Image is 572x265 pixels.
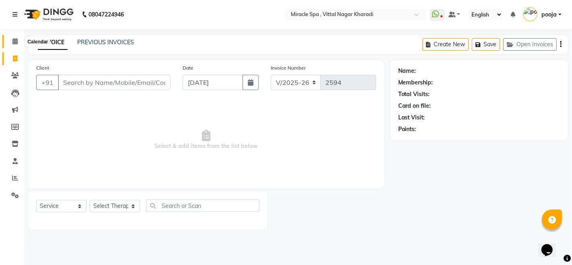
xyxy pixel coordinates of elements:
[541,10,557,19] span: pooja
[398,125,416,134] div: Points:
[271,64,306,72] label: Invoice Number
[88,3,124,26] b: 08047224946
[422,38,469,51] button: Create New
[398,102,431,110] div: Card on file:
[25,37,50,47] div: Calendar
[36,100,376,180] span: Select & add items from the list below
[36,75,59,90] button: +91
[398,90,430,99] div: Total Visits:
[58,75,171,90] input: Search by Name/Mobile/Email/Code
[146,199,259,212] input: Search or Scan
[36,64,49,72] label: Client
[398,113,425,122] div: Last Visit:
[398,78,433,87] div: Membership:
[503,38,557,51] button: Open Invoices
[398,67,416,75] div: Name:
[538,233,564,257] iframe: chat widget
[523,7,537,21] img: pooja
[77,39,134,46] a: PREVIOUS INVOICES
[21,3,76,26] img: logo
[472,38,500,51] button: Save
[183,64,193,72] label: Date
